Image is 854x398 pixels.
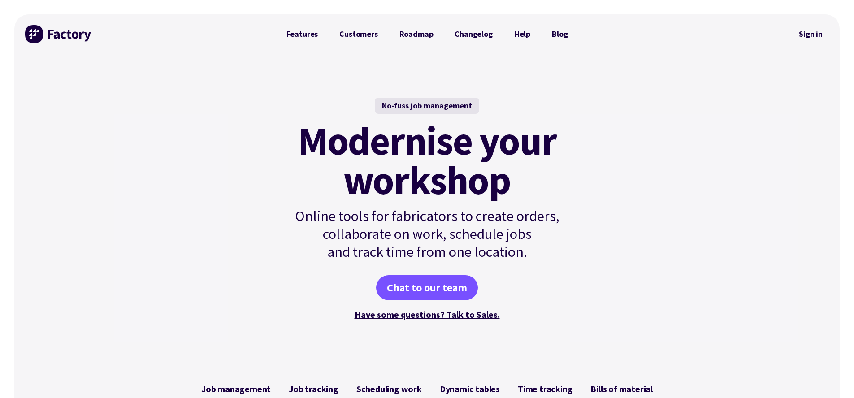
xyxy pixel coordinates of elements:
[440,384,500,394] span: Dynamic tables
[289,384,338,394] span: Job tracking
[276,207,579,261] p: Online tools for fabricators to create orders, collaborate on work, schedule jobs and track time ...
[298,121,556,200] mark: Modernise your workshop
[503,25,541,43] a: Help
[541,25,578,43] a: Blog
[355,309,500,320] a: Have some questions? Talk to Sales.
[329,25,388,43] a: Customers
[793,24,829,44] nav: Secondary Navigation
[590,384,653,394] span: Bills of material
[444,25,503,43] a: Changelog
[375,98,479,114] div: No-fuss job management
[389,25,444,43] a: Roadmap
[276,25,329,43] a: Features
[25,25,92,43] img: Factory
[276,25,579,43] nav: Primary Navigation
[518,384,572,394] span: Time tracking
[201,384,271,394] span: Job management
[793,24,829,44] a: Sign in
[356,384,422,394] span: Scheduling work
[376,275,478,300] a: Chat to our team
